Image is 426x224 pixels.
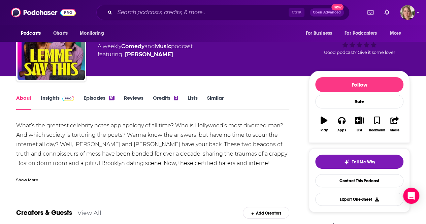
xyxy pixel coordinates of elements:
div: List [357,128,362,132]
button: Apps [333,112,350,136]
a: Show notifications dropdown [365,7,376,18]
div: 3 [174,96,178,100]
a: Show notifications dropdown [382,7,392,18]
img: Podchaser - Follow, Share and Rate Podcasts [11,6,76,19]
span: For Business [305,29,332,38]
div: Add Creators [243,207,289,219]
span: Tell Me Why [352,159,375,165]
span: New [331,4,343,10]
button: Export One-Sheet [315,193,403,206]
a: Creators & Guests [16,209,72,217]
img: Lemme Say This [18,13,85,80]
a: Episodes81 [84,95,114,110]
div: Apps [337,128,346,132]
a: Hunter Harris [125,51,173,59]
a: Music [155,43,171,50]
a: View All [77,209,101,216]
div: Share [390,128,399,132]
button: open menu [301,27,340,40]
button: Open AdvancedNew [310,8,344,17]
span: Good podcast? Give it some love! [324,50,395,55]
span: and [144,43,155,50]
button: Play [315,112,333,136]
a: InsightsPodchaser Pro [41,95,74,110]
img: Podchaser Pro [62,96,74,101]
div: Open Intercom Messenger [403,188,419,204]
a: Charts [49,27,72,40]
div: Rate [315,95,403,108]
div: Search podcasts, credits, & more... [96,5,350,20]
button: open menu [75,27,112,40]
span: More [390,29,401,38]
button: Show profile menu [400,5,415,20]
button: Share [386,112,403,136]
button: Bookmark [368,112,386,136]
span: Podcasts [21,29,41,38]
button: Follow [315,77,403,92]
a: Reviews [124,95,143,110]
img: tell me why sparkle [344,159,349,165]
span: Charts [53,29,68,38]
a: Similar [207,95,224,110]
span: Monitoring [80,29,104,38]
span: Ctrl K [289,8,304,17]
img: User Profile [400,5,415,20]
button: tell me why sparkleTell Me Why [315,155,403,169]
a: Credits3 [153,95,178,110]
input: Search podcasts, credits, & more... [115,7,289,18]
span: For Podcasters [345,29,377,38]
button: open menu [16,27,50,40]
span: featuring [98,51,193,59]
a: Comedy [121,43,144,50]
button: open menu [340,27,387,40]
span: Logged in as AriFortierPr [400,5,415,20]
a: Contact This Podcast [315,174,403,187]
div: Play [321,128,328,132]
div: 81 [109,96,114,100]
div: Bookmark [369,128,385,132]
button: open menu [385,27,410,40]
a: Lists [188,95,198,110]
a: About [16,95,31,110]
div: A weekly podcast [98,42,193,59]
button: List [351,112,368,136]
span: Open Advanced [313,11,341,14]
